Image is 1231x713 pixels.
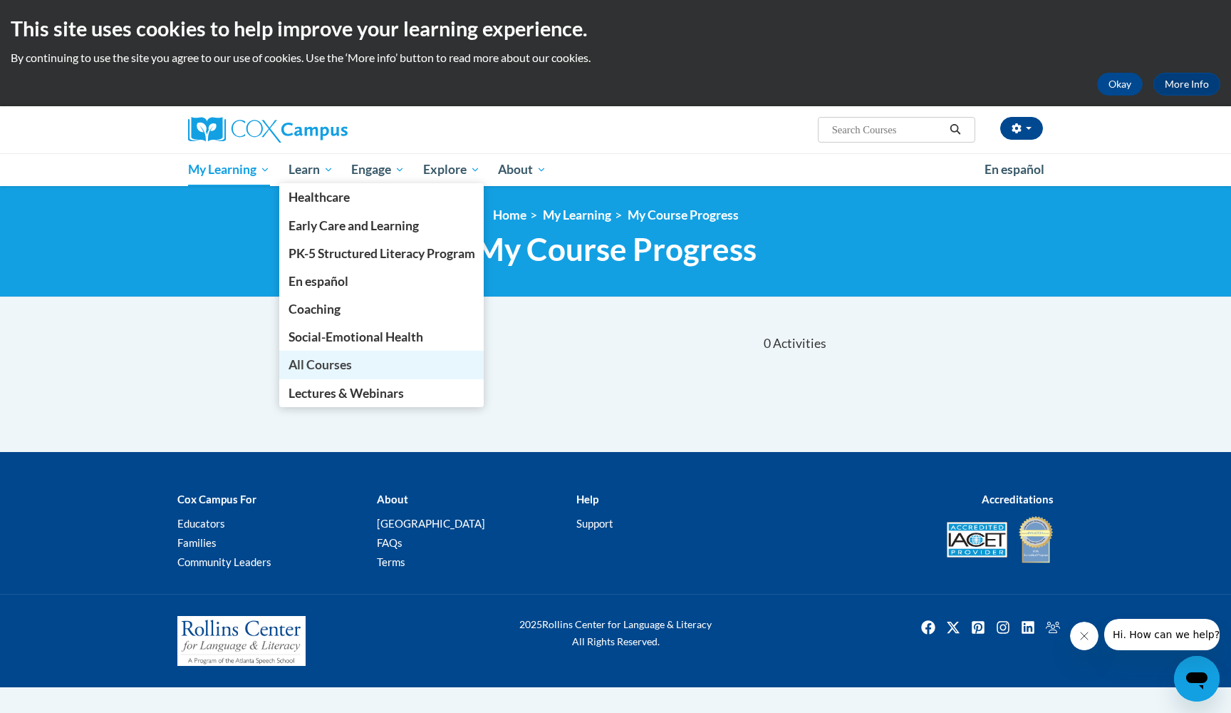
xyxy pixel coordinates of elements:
a: [GEOGRAPHIC_DATA] [377,517,485,530]
iframe: Button to launch messaging window [1174,656,1220,702]
a: Facebook [917,616,940,639]
span: My Course Progress [475,230,757,268]
a: Families [177,536,217,549]
img: Twitter icon [942,616,965,639]
a: FAQs [377,536,402,549]
button: Okay [1097,73,1143,96]
b: About [377,493,408,506]
a: Linkedin [1017,616,1039,639]
a: Cox Campus [188,117,459,143]
a: Home [493,207,526,222]
a: Pinterest [967,616,990,639]
a: My Learning [543,207,611,222]
div: Main menu [167,153,1064,186]
img: Pinterest icon [967,616,990,639]
a: My Learning [179,153,279,186]
img: Cox Campus [188,117,348,143]
a: Instagram [992,616,1014,639]
span: Social-Emotional Health [289,329,423,344]
h2: This site uses cookies to help improve your learning experience. [11,14,1220,43]
span: Early Care and Learning [289,218,419,233]
a: Twitter [942,616,965,639]
span: Activities [773,336,826,352]
a: Support [576,517,613,530]
iframe: Close message [1070,622,1098,650]
span: Healthcare [289,190,350,205]
img: Instagram icon [992,616,1014,639]
a: Facebook Group [1042,616,1064,639]
span: Coaching [289,302,341,317]
a: En español [975,155,1054,185]
a: Terms [377,555,405,568]
img: Rollins Center for Language & Literacy - A Program of the Atlanta Speech School [177,616,306,666]
a: Lectures & Webinars [279,379,484,407]
b: Accreditations [982,493,1054,506]
span: 2025 [519,618,542,630]
div: Rollins Center for Language & Literacy All Rights Reserved. [466,616,765,650]
a: All Courses [279,351,484,379]
a: Social-Emotional Health [279,323,484,351]
button: Search [945,121,966,138]
span: Lectures & Webinars [289,386,404,401]
span: My Learning [188,161,270,178]
a: Early Care and Learning [279,212,484,240]
span: Learn [289,161,333,178]
a: About [489,153,556,186]
a: Explore [414,153,489,186]
span: Explore [423,161,480,178]
img: Facebook icon [917,616,940,639]
input: Search Courses [831,121,945,138]
a: En español [279,267,484,295]
img: Accredited IACET® Provider [947,522,1007,558]
p: By continuing to use the site you agree to our use of cookies. Use the ‘More info’ button to read... [11,50,1220,66]
b: Cox Campus For [177,493,256,506]
button: Account Settings [1000,117,1043,140]
span: About [498,161,546,178]
a: My Course Progress [628,207,739,222]
b: Help [576,493,598,506]
a: Learn [279,153,343,186]
a: Engage [342,153,414,186]
span: All Courses [289,357,352,372]
img: LinkedIn icon [1017,616,1039,639]
span: Engage [351,161,405,178]
span: En español [985,162,1044,177]
a: Community Leaders [177,555,271,568]
img: IDA® Accredited [1018,515,1054,565]
a: Healthcare [279,183,484,211]
span: 0 [764,336,771,352]
span: En español [289,274,348,289]
span: PK-5 Structured Literacy Program [289,246,475,261]
a: PK-5 Structured Literacy Program [279,240,484,267]
a: Educators [177,517,225,530]
iframe: Message from company [1104,619,1220,650]
a: Coaching [279,295,484,323]
a: More Info [1153,73,1220,96]
img: Facebook group icon [1042,616,1064,639]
